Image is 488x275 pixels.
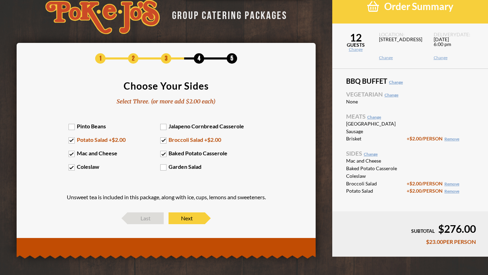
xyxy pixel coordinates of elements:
span: 4 [194,53,204,64]
span: Last [127,212,164,224]
span: DELIVERY DATE: [434,32,480,37]
span: Meats [346,113,474,119]
span: Vegetarian [346,91,474,97]
span: Potato Salad [346,189,407,193]
span: [DATE] 6:00 pm [434,37,480,56]
span: Coleslaw [346,174,407,178]
span: Broccoli Salad [346,181,407,186]
span: LOCATION: [379,32,425,37]
span: +$2.00 /PERSON [407,188,459,194]
a: Change [389,80,403,85]
a: Remove [444,181,459,186]
div: Choose Your Sides [124,81,209,91]
div: $23.00 PER PERSON [344,239,476,245]
p: Unsweet tea is included in this package, along with ice, cups, lemons and sweeteners. [67,194,266,200]
span: SUBTOTAL [411,228,435,234]
label: Broccoli Salad +$2.00 [160,136,252,143]
a: Remove [444,189,459,194]
a: Change [434,56,480,60]
a: Change [367,114,381,120]
span: GUESTS [332,43,379,47]
label: Pinto Beans [69,123,161,129]
img: shopping-basket-3cad201a.png [367,0,379,12]
span: 5 [227,53,237,64]
span: Baked Potato Casserole [346,166,407,171]
span: [STREET_ADDRESS] [379,37,425,56]
a: Change [379,56,425,60]
span: 3 [161,53,171,64]
a: Remove [444,136,459,141]
span: [GEOGRAPHIC_DATA] [346,121,407,126]
a: Change [332,47,379,52]
span: Mac and Cheese [346,158,407,163]
div: GROUP CATERING PACKAGES [167,7,287,21]
li: None [346,99,474,105]
span: Sausage [346,129,407,134]
a: Change [364,152,378,157]
span: BBQ Buffet [346,77,474,84]
span: Order Summary [384,0,453,12]
label: Potato Salad +$2.00 [69,136,161,143]
label: Baked Potato Casserole [160,150,252,156]
span: 1 [95,53,106,64]
span: Sides [346,150,474,156]
span: 12 [332,32,379,43]
div: Select Three. (or more add $2.00 each) [117,98,216,106]
span: +$2.00 /PERSON [407,181,459,186]
div: $276.00 [344,223,476,234]
span: Brisket [346,136,407,141]
label: Jalapeno Cornbread Casserole [160,123,252,129]
label: Mac and Cheese [69,150,161,156]
span: Next [169,212,205,224]
label: Coleslaw [69,163,161,170]
label: Garden Salad [160,163,252,170]
a: Change [385,92,398,98]
span: +$2.00 /PERSON [407,136,459,141]
span: 2 [128,53,138,64]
